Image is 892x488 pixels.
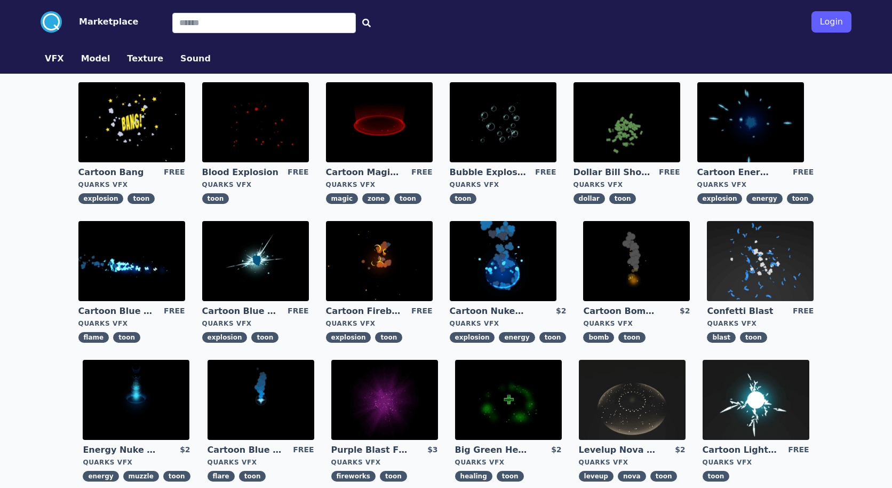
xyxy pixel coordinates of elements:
a: Dollar Bill Shower [574,167,650,178]
div: Quarks VFX [697,180,814,189]
img: imgAlt [326,82,433,162]
div: $3 [427,444,437,456]
span: fireworks [331,471,376,482]
button: Model [81,52,110,65]
a: VFX [36,52,73,65]
span: explosion [326,332,371,343]
span: toon [703,471,730,482]
img: imgAlt [579,360,686,440]
span: toon [450,193,477,204]
a: Cartoon Energy Explosion [697,167,774,178]
img: imgAlt [78,221,185,301]
div: FREE [535,167,556,178]
a: Cartoon Lightning Ball [703,444,779,456]
a: Big Green Healing Effect [455,444,532,456]
span: explosion [697,193,743,204]
div: Quarks VFX [579,458,686,467]
span: flare [208,471,235,482]
button: VFX [45,52,64,65]
div: FREE [411,167,432,178]
span: toon [163,471,190,482]
div: FREE [659,167,680,178]
div: $2 [180,444,190,456]
span: toon [787,193,814,204]
div: Quarks VFX [83,458,190,467]
div: Quarks VFX [331,458,438,467]
span: energy [83,471,118,482]
span: nova [618,471,646,482]
div: FREE [164,305,185,317]
div: FREE [288,167,308,178]
a: Cartoon Bomb Fuse [583,305,660,317]
span: dollar [574,193,605,204]
img: imgAlt [202,221,309,301]
div: Quarks VFX [450,319,567,328]
img: imgAlt [78,82,185,162]
a: Cartoon Nuke Energy Explosion [450,305,527,317]
img: imgAlt [697,82,804,162]
a: Texture [118,52,172,65]
span: bomb [583,332,614,343]
span: toon [618,332,646,343]
div: Quarks VFX [455,458,562,467]
div: $2 [551,444,561,456]
div: FREE [793,305,814,317]
div: $2 [680,305,690,317]
span: leveup [579,471,614,482]
span: magic [326,193,358,204]
img: imgAlt [455,360,562,440]
button: Texture [127,52,163,65]
span: toon [394,193,421,204]
span: toon [375,332,402,343]
span: toon [650,471,678,482]
img: imgAlt [703,360,809,440]
span: toon [380,471,407,482]
span: toon [497,471,524,482]
a: Cartoon Blue Gas Explosion [202,305,279,317]
div: FREE [411,305,432,317]
span: energy [499,332,535,343]
div: Quarks VFX [202,180,309,189]
img: imgAlt [450,221,556,301]
img: imgAlt [707,221,814,301]
span: toon [202,193,229,204]
img: imgAlt [202,82,309,162]
div: $2 [556,305,566,317]
a: Confetti Blast [707,305,784,317]
a: Marketplace [62,15,138,28]
div: Quarks VFX [583,319,690,328]
a: Login [811,7,851,37]
div: Quarks VFX [208,458,314,467]
a: Bubble Explosion [450,167,527,178]
span: zone [362,193,390,204]
div: FREE [293,444,314,456]
span: blast [707,332,736,343]
span: toon [539,332,567,343]
span: toon [128,193,155,204]
div: Quarks VFX [326,180,433,189]
img: imgAlt [326,221,433,301]
div: Quarks VFX [574,180,680,189]
button: Marketplace [79,15,138,28]
a: Cartoon Blue Flamethrower [78,305,155,317]
a: Cartoon Fireball Explosion [326,305,403,317]
div: Quarks VFX [78,180,185,189]
div: Quarks VFX [326,319,433,328]
span: toon [239,471,266,482]
a: Levelup Nova Effect [579,444,656,456]
img: imgAlt [574,82,680,162]
span: muzzle [123,471,159,482]
span: flame [78,332,109,343]
img: imgAlt [331,360,438,440]
div: $2 [675,444,685,456]
a: Cartoon Magic Zone [326,167,403,178]
a: Model [73,52,119,65]
span: toon [113,332,140,343]
button: Sound [180,52,211,65]
div: FREE [788,444,809,456]
img: imgAlt [583,221,690,301]
img: imgAlt [83,360,189,440]
div: Quarks VFX [450,180,556,189]
span: explosion [450,332,495,343]
div: FREE [164,167,185,178]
